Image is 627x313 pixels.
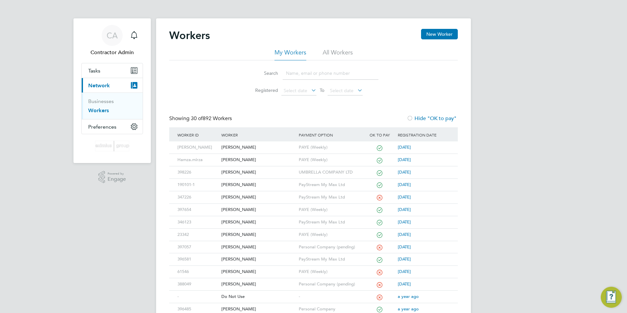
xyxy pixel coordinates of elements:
div: Payment Option [297,127,363,142]
a: Hamza.mirza[PERSON_NAME]PAYE (Weekly)[DATE] [176,154,451,159]
div: [PERSON_NAME] [220,179,297,191]
img: eximius-logo-retina.png [95,141,129,151]
a: Businesses [88,98,114,104]
li: My Workers [274,49,306,60]
span: 892 Workers [191,115,232,122]
a: 397654[PERSON_NAME]PAYE (Weekly)[DATE] [176,203,451,209]
a: 397057[PERSON_NAME]Personal Company (pending)[DATE] [176,241,451,246]
div: PAYE (Weekly) [297,141,363,154]
div: 388049 [176,278,220,290]
div: Worker [220,127,297,142]
a: 396581[PERSON_NAME]PayStream My Max Ltd[DATE] [176,253,451,259]
div: [PERSON_NAME] [220,278,297,290]
span: CA [107,31,118,40]
div: PAYE (Weekly) [297,266,363,278]
a: 190101-1[PERSON_NAME]PayStream My Max Ltd[DATE] [176,178,451,184]
a: -Do Not Use-a year ago [176,290,451,296]
h2: Workers [169,29,210,42]
span: Network [88,82,110,89]
div: 397057 [176,241,220,253]
span: a year ago [398,294,419,299]
div: [PERSON_NAME] [220,154,297,166]
div: Personal Company (pending) [297,278,363,290]
div: 61546 [176,266,220,278]
span: Engage [108,177,126,182]
span: [DATE] [398,194,411,200]
span: Preferences [88,124,116,130]
div: [PERSON_NAME] [176,141,220,154]
span: [DATE] [398,219,411,225]
span: a year ago [398,306,419,312]
label: Registered [249,87,278,93]
div: Personal Company (pending) [297,241,363,253]
a: CAContractor Admin [81,25,143,56]
div: Worker ID [176,127,220,142]
span: [DATE] [398,207,411,212]
div: 347226 [176,191,220,203]
button: Preferences [82,119,143,134]
label: Search [249,70,278,76]
a: 346123[PERSON_NAME]PayStream My Max Ltd[DATE] [176,216,451,221]
div: Do Not Use [220,291,297,303]
div: PayStream My Max Ltd [297,179,363,191]
a: Powered byEngage [98,171,126,183]
span: 30 of [191,115,203,122]
li: All Workers [323,49,353,60]
div: 346123 [176,216,220,228]
span: [DATE] [398,157,411,162]
a: [PERSON_NAME][PERSON_NAME]PAYE (Weekly)[DATE] [176,141,451,147]
span: [DATE] [398,269,411,274]
span: Select date [330,88,354,94]
span: Contractor Admin [81,49,143,56]
div: [PERSON_NAME] [220,166,297,178]
a: Go to home page [81,141,143,151]
div: 23342 [176,229,220,241]
div: 190101-1 [176,179,220,191]
div: [PERSON_NAME] [220,253,297,265]
span: [DATE] [398,244,411,250]
div: Registration Date [396,127,451,142]
button: Engage Resource Center [601,287,622,308]
span: [DATE] [398,281,411,287]
a: 347226[PERSON_NAME]PayStream My Max Ltd[DATE] [176,191,451,197]
span: Tasks [88,68,100,74]
div: PayStream My Max Ltd [297,253,363,265]
span: [DATE] [398,256,411,262]
span: To [318,86,326,94]
div: 397654 [176,204,220,216]
div: [PERSON_NAME] [220,141,297,154]
div: [PERSON_NAME] [220,241,297,253]
span: Select date [284,88,307,94]
nav: Main navigation [73,18,151,163]
div: PAYE (Weekly) [297,229,363,241]
div: Network [82,93,143,119]
div: 396581 [176,253,220,265]
div: 398226 [176,166,220,178]
div: PAYE (Weekly) [297,154,363,166]
div: - [297,291,363,303]
div: OK to pay [363,127,396,142]
a: 388049[PERSON_NAME]Personal Company (pending)[DATE] [176,278,451,283]
a: 23342[PERSON_NAME]PAYE (Weekly)[DATE] [176,228,451,234]
span: Powered by [108,171,126,177]
div: PayStream My Max Ltd [297,191,363,203]
div: [PERSON_NAME] [220,191,297,203]
div: PayStream My Max Ltd [297,216,363,228]
div: [PERSON_NAME] [220,266,297,278]
label: Hide "OK to pay" [407,115,456,122]
div: [PERSON_NAME] [220,216,297,228]
div: Showing [169,115,233,122]
button: New Worker [421,29,458,39]
a: Tasks [82,63,143,78]
div: PAYE (Weekly) [297,204,363,216]
span: [DATE] [398,144,411,150]
span: [DATE] [398,232,411,237]
div: UMBRELLA COMPANY LTD [297,166,363,178]
span: [DATE] [398,169,411,175]
span: [DATE] [398,182,411,187]
a: Workers [88,107,109,114]
div: - [176,291,220,303]
div: [PERSON_NAME] [220,229,297,241]
div: Hamza.mirza [176,154,220,166]
div: [PERSON_NAME] [220,204,297,216]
